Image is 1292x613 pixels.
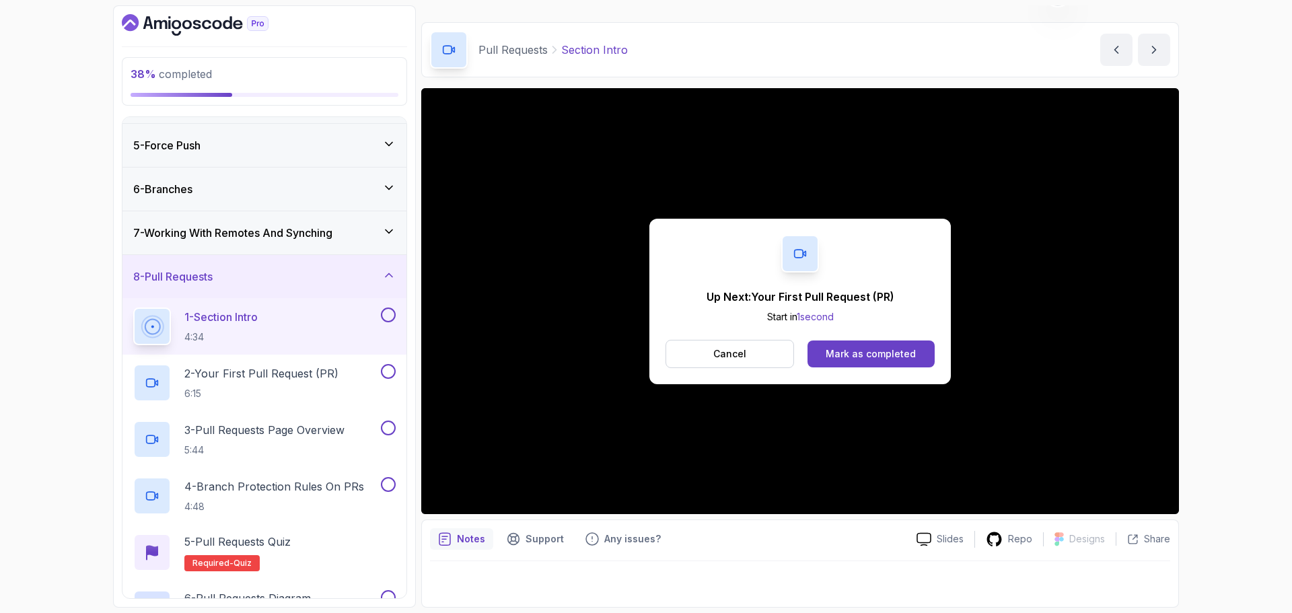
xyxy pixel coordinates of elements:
p: Repo [1008,532,1032,546]
button: Mark as completed [808,340,935,367]
button: 4-Branch Protection Rules On PRs4:48 [133,477,396,515]
button: Support button [499,528,572,550]
p: Support [526,532,564,546]
p: Up Next: Your First Pull Request (PR) [707,289,894,305]
button: 7-Working With Remotes And Synching [122,211,406,254]
button: 3-Pull Requests Page Overview5:44 [133,421,396,458]
p: Pull Requests [478,42,548,58]
p: 4:48 [184,500,364,513]
span: 38 % [131,67,156,81]
p: Share [1144,532,1170,546]
span: 1 second [797,311,834,322]
p: Any issues? [604,532,661,546]
button: Share [1116,532,1170,546]
p: Section Intro [561,42,628,58]
p: Notes [457,532,485,546]
h3: 8 - Pull Requests [133,268,213,285]
button: Feedback button [577,528,669,550]
p: Slides [937,532,964,546]
a: Repo [975,531,1043,548]
button: previous content [1100,34,1133,66]
button: 5-Force Push [122,124,406,167]
button: 5-Pull Requests QuizRequired-quiz [133,534,396,571]
span: completed [131,67,212,81]
button: Cancel [666,340,794,368]
p: Start in [707,310,894,324]
h3: 5 - Force Push [133,137,201,153]
h3: 6 - Branches [133,181,192,197]
a: Dashboard [122,14,299,36]
p: 6 - Pull Requests Diagram [184,590,311,606]
p: 3 - Pull Requests Page Overview [184,422,345,438]
p: 5:44 [184,443,345,457]
p: 4:34 [184,330,258,344]
h3: 7 - Working With Remotes And Synching [133,225,332,241]
button: 2-Your First Pull Request (PR)6:15 [133,364,396,402]
p: Designs [1069,532,1105,546]
button: 1-Section Intro4:34 [133,308,396,345]
p: Cancel [713,347,746,361]
p: 1 - Section Intro [184,309,258,325]
p: 6:15 [184,387,338,400]
p: 2 - Your First Pull Request (PR) [184,365,338,382]
a: Slides [906,532,974,546]
iframe: 1 - Section Intro [421,88,1179,514]
button: 8-Pull Requests [122,255,406,298]
p: 4 - Branch Protection Rules On PRs [184,478,364,495]
span: Required- [192,558,234,569]
button: next content [1138,34,1170,66]
p: 5 - Pull Requests Quiz [184,534,291,550]
button: 6-Branches [122,168,406,211]
button: notes button [430,528,493,550]
div: Mark as completed [826,347,916,361]
span: quiz [234,558,252,569]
